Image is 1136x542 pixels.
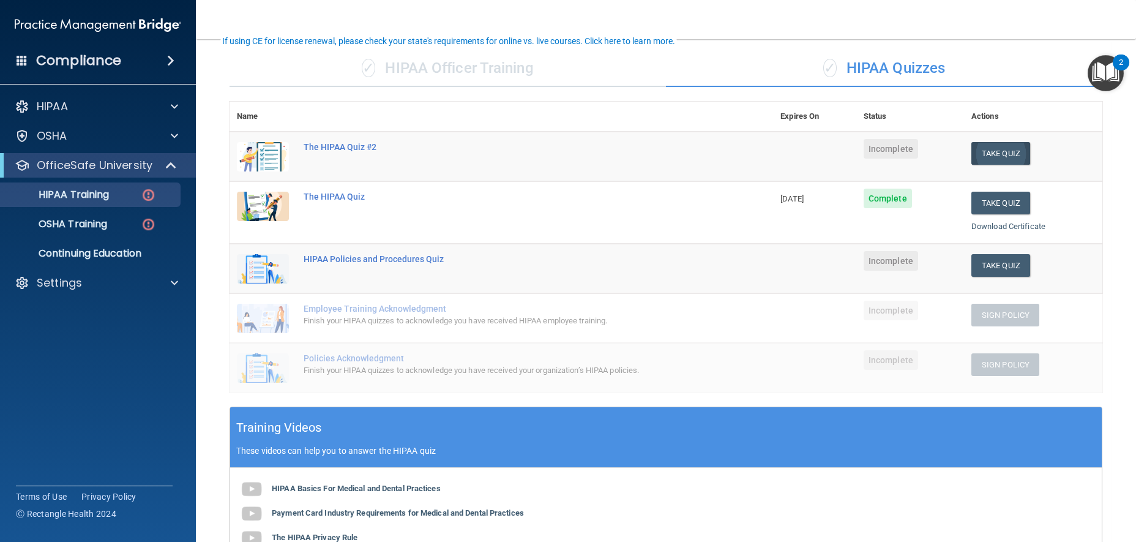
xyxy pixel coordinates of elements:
span: Incomplete [864,350,918,370]
span: ✓ [823,59,837,77]
img: danger-circle.6113f641.png [141,217,156,232]
div: The HIPAA Quiz #2 [304,142,712,152]
a: Settings [15,276,178,290]
b: Payment Card Industry Requirements for Medical and Dental Practices [272,508,524,518]
img: PMB logo [15,13,181,37]
th: Expires On [773,102,856,132]
th: Actions [964,102,1102,132]
button: Sign Policy [971,304,1039,326]
div: If using CE for license renewal, please check your state's requirements for online vs. live cours... [222,37,675,45]
div: HIPAA Policies and Procedures Quiz [304,254,712,264]
div: Finish your HIPAA quizzes to acknowledge you have received HIPAA employee training. [304,314,712,328]
span: Incomplete [864,301,918,320]
img: danger-circle.6113f641.png [141,187,156,203]
div: The HIPAA Quiz [304,192,712,201]
h4: Compliance [36,52,121,69]
div: HIPAA Officer Training [230,50,666,87]
button: Take Quiz [971,192,1030,214]
button: Sign Policy [971,353,1039,376]
a: Download Certificate [971,222,1045,231]
a: OSHA [15,129,178,143]
p: OfficeSafe University [37,158,152,173]
div: HIPAA Quizzes [666,50,1102,87]
span: Complete [864,189,912,208]
span: Ⓒ Rectangle Health 2024 [16,508,116,520]
p: These videos can help you to answer the HIPAA quiz [236,446,1096,456]
button: Open Resource Center, 2 new notifications [1088,55,1124,91]
img: gray_youtube_icon.38fcd6cc.png [239,477,264,502]
p: HIPAA [37,99,68,114]
button: If using CE for license renewal, please check your state's requirements for online vs. live cours... [220,35,677,47]
span: Incomplete [864,139,918,159]
div: Employee Training Acknowledgment [304,304,712,314]
div: Finish your HIPAA quizzes to acknowledge you have received your organization’s HIPAA policies. [304,363,712,378]
p: OSHA Training [8,218,107,230]
span: [DATE] [780,194,804,203]
b: The HIPAA Privacy Rule [272,533,357,542]
p: HIPAA Training [8,189,109,201]
span: ✓ [362,59,375,77]
h5: Training Videos [236,417,322,438]
p: Continuing Education [8,247,175,260]
a: Privacy Policy [81,491,136,503]
a: HIPAA [15,99,178,114]
div: 2 [1119,62,1123,78]
a: Terms of Use [16,491,67,503]
div: Policies Acknowledgment [304,353,712,363]
b: HIPAA Basics For Medical and Dental Practices [272,484,441,493]
button: Take Quiz [971,254,1030,277]
p: OSHA [37,129,67,143]
th: Status [856,102,964,132]
img: gray_youtube_icon.38fcd6cc.png [239,502,264,526]
th: Name [230,102,296,132]
a: OfficeSafe University [15,158,177,173]
span: Incomplete [864,251,918,271]
p: Settings [37,276,82,290]
button: Take Quiz [971,142,1030,165]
